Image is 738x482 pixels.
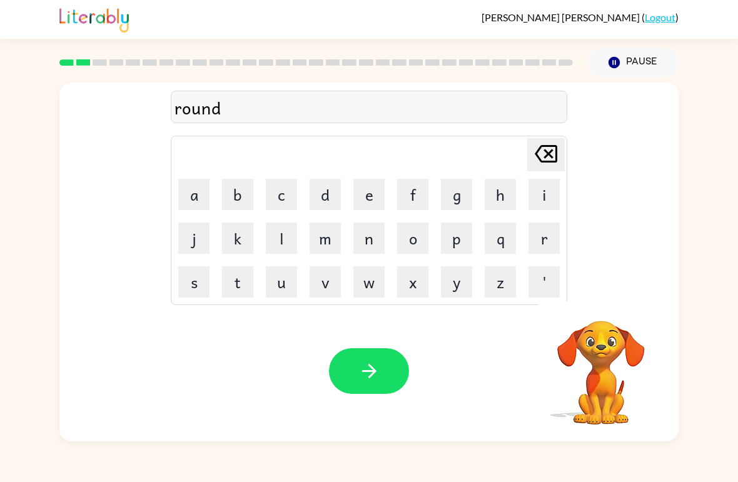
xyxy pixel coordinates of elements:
div: ( ) [482,11,679,23]
button: d [310,179,341,210]
button: m [310,223,341,254]
button: r [528,223,560,254]
button: i [528,179,560,210]
button: w [353,266,385,298]
button: c [266,179,297,210]
button: l [266,223,297,254]
button: ' [528,266,560,298]
button: y [441,266,472,298]
button: p [441,223,472,254]
button: f [397,179,428,210]
button: h [485,179,516,210]
button: k [222,223,253,254]
button: v [310,266,341,298]
button: n [353,223,385,254]
button: x [397,266,428,298]
button: s [178,266,210,298]
button: q [485,223,516,254]
button: a [178,179,210,210]
button: g [441,179,472,210]
button: b [222,179,253,210]
button: Pause [588,48,679,77]
button: j [178,223,210,254]
img: Literably [59,5,129,33]
button: o [397,223,428,254]
span: [PERSON_NAME] [PERSON_NAME] [482,11,642,23]
button: t [222,266,253,298]
video: Your browser must support playing .mp4 files to use Literably. Please try using another browser. [538,301,664,426]
button: z [485,266,516,298]
div: round [174,94,564,121]
a: Logout [645,11,675,23]
button: u [266,266,297,298]
button: e [353,179,385,210]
